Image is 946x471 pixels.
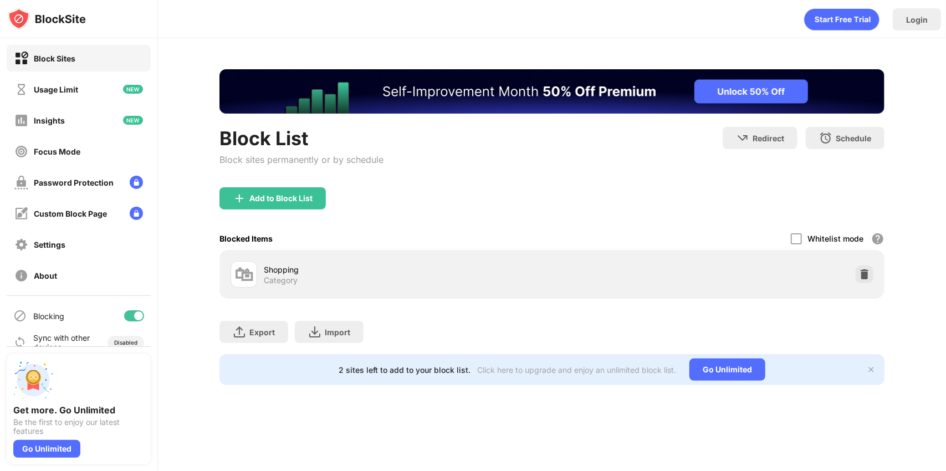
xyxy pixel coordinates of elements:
div: Category [264,275,298,285]
div: Block List [219,127,383,150]
img: new-icon.svg [123,116,143,125]
div: Get more. Go Unlimited [13,405,144,416]
div: Custom Block Page [34,209,107,218]
div: Shopping [264,264,552,275]
div: Add to Block List [249,194,313,203]
div: Import [325,327,350,337]
img: block-on.svg [14,52,28,65]
img: customize-block-page-off.svg [14,207,28,221]
div: Redirect [753,134,784,143]
div: Schedule [836,134,871,143]
div: Block sites permanently or by schedule [219,154,383,165]
div: Blocked Items [219,234,273,243]
div: About [34,271,57,280]
img: blocking-icon.svg [13,309,27,322]
div: Go Unlimited [689,359,765,381]
img: push-unlimited.svg [13,360,53,400]
img: password-protection-off.svg [14,176,28,190]
div: Export [249,327,275,337]
div: animation [804,8,879,30]
iframe: Banner [219,69,884,114]
img: settings-off.svg [14,238,28,252]
img: logo-blocksite.svg [8,8,86,30]
img: lock-menu.svg [130,207,143,220]
div: Insights [34,116,65,125]
div: Disabled [114,339,137,346]
div: Whitelist mode [807,234,863,243]
img: x-button.svg [867,365,876,374]
div: Click here to upgrade and enjoy an unlimited block list. [477,365,676,375]
img: insights-off.svg [14,114,28,127]
img: lock-menu.svg [130,176,143,189]
div: Focus Mode [34,147,80,156]
img: new-icon.svg [123,85,143,94]
div: 2 sites left to add to your block list. [339,365,471,375]
img: sync-icon.svg [13,336,27,349]
div: Password Protection [34,178,114,187]
div: Blocking [33,311,64,321]
div: Go Unlimited [13,440,80,458]
div: Usage Limit [34,85,78,94]
div: 🛍 [234,263,253,286]
div: Login [906,15,928,24]
div: Block Sites [34,54,75,63]
img: time-usage-off.svg [14,83,28,96]
img: about-off.svg [14,269,28,283]
img: focus-off.svg [14,145,28,158]
div: Settings [34,240,65,249]
div: Sync with other devices [33,333,90,352]
div: Be the first to enjoy our latest features [13,418,144,436]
